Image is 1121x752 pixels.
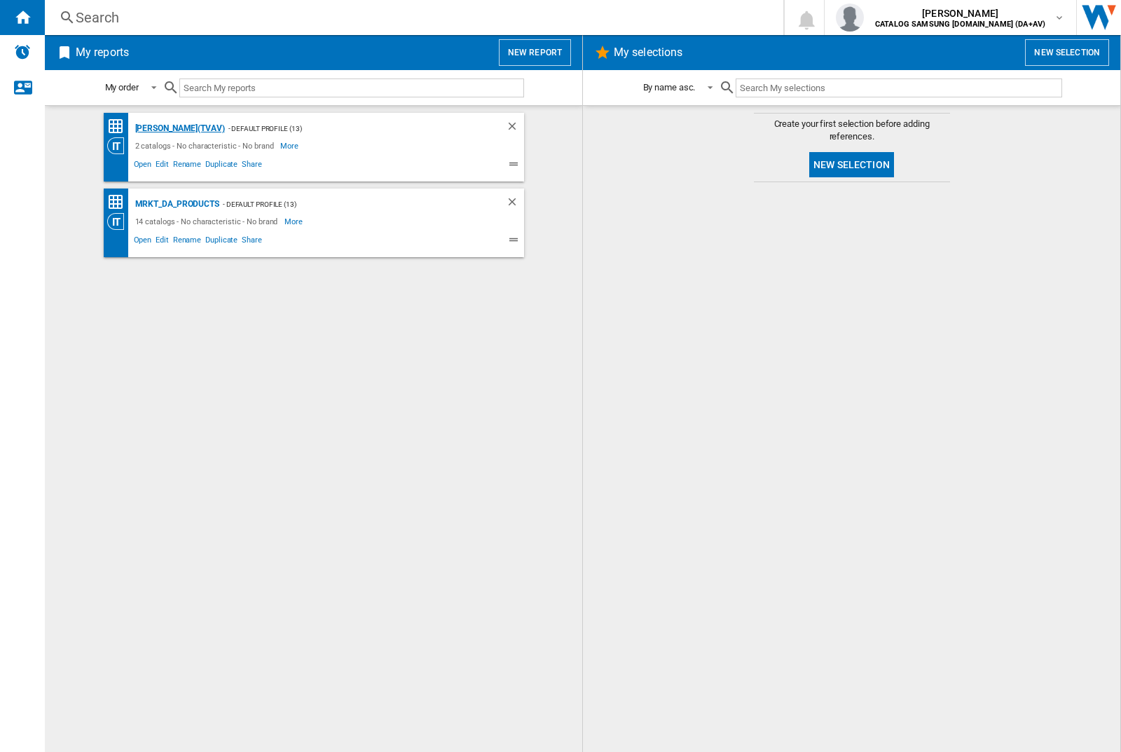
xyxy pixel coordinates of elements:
[179,78,524,97] input: Search My reports
[225,120,478,137] div: - Default profile (13)
[132,137,281,154] div: 2 catalogs - No characteristic - No brand
[203,158,240,175] span: Duplicate
[107,213,132,230] div: Category View
[171,233,203,250] span: Rename
[14,43,31,60] img: alerts-logo.svg
[203,233,240,250] span: Duplicate
[73,39,132,66] h2: My reports
[132,158,154,175] span: Open
[105,82,139,93] div: My order
[171,158,203,175] span: Rename
[284,213,305,230] span: More
[219,196,478,213] div: - Default profile (13)
[836,4,864,32] img: profile.jpg
[1025,39,1109,66] button: New selection
[107,118,132,135] div: Price Matrix
[754,118,950,143] span: Create your first selection before adding references.
[506,120,524,137] div: Delete
[107,137,132,154] div: Category View
[809,152,894,177] button: New selection
[240,233,264,250] span: Share
[643,82,696,93] div: By name asc.
[240,158,264,175] span: Share
[153,233,171,250] span: Edit
[153,158,171,175] span: Edit
[132,120,225,137] div: [PERSON_NAME](TVAV)
[132,213,285,230] div: 14 catalogs - No characteristic - No brand
[611,39,685,66] h2: My selections
[499,39,571,66] button: New report
[506,196,524,213] div: Delete
[875,6,1045,20] span: [PERSON_NAME]
[280,137,301,154] span: More
[76,8,747,27] div: Search
[107,193,132,211] div: Price Matrix
[132,233,154,250] span: Open
[875,20,1045,29] b: CATALOG SAMSUNG [DOMAIN_NAME] (DA+AV)
[132,196,219,213] div: MRKT_DA_PRODUCTS
[736,78,1061,97] input: Search My selections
